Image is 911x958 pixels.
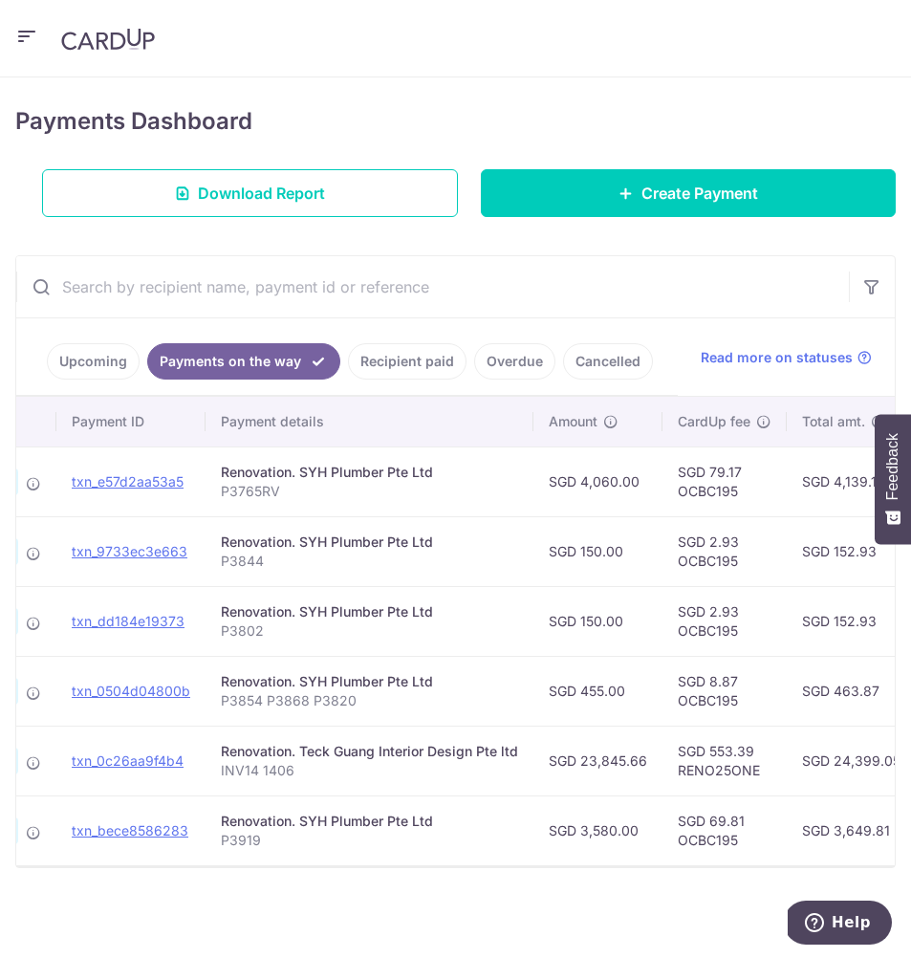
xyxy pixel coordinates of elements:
[72,822,188,838] a: txn_bece8586283
[533,656,662,726] td: SGD 455.00
[662,446,787,516] td: SGD 79.17 OCBC195
[72,543,187,559] a: txn_9733ec3e663
[481,169,897,217] a: Create Payment
[72,473,184,490] a: txn_e57d2aa53a5
[875,414,911,544] button: Feedback - Show survey
[701,348,853,367] span: Read more on statuses
[549,412,597,431] span: Amount
[533,516,662,586] td: SGD 150.00
[662,516,787,586] td: SGD 2.93 OCBC195
[701,348,872,367] a: Read more on statuses
[221,602,518,621] div: Renovation. SYH Plumber Pte Ltd
[221,672,518,691] div: Renovation. SYH Plumber Pte Ltd
[47,343,140,380] a: Upcoming
[662,795,787,865] td: SGD 69.81 OCBC195
[533,586,662,656] td: SGD 150.00
[147,343,340,380] a: Payments on the way
[884,433,901,500] span: Feedback
[533,446,662,516] td: SGD 4,060.00
[788,901,892,948] iframe: Opens a widget where you can find more information
[662,726,787,795] td: SGD 553.39 RENO25ONE
[563,343,653,380] a: Cancelled
[221,831,518,850] p: P3919
[221,533,518,552] div: Renovation. SYH Plumber Pte Ltd
[72,683,190,699] a: txn_0504d04800b
[56,397,206,446] th: Payment ID
[221,463,518,482] div: Renovation. SYH Plumber Pte Ltd
[533,795,662,865] td: SGD 3,580.00
[348,343,466,380] a: Recipient paid
[221,812,518,831] div: Renovation. SYH Plumber Pte Ltd
[221,552,518,571] p: P3844
[533,726,662,795] td: SGD 23,845.66
[221,742,518,761] div: Renovation. Teck Guang Interior Design Pte ltd
[221,691,518,710] p: P3854 P3868 P3820
[221,482,518,501] p: P3765RV
[802,412,865,431] span: Total amt.
[474,343,555,380] a: Overdue
[61,28,155,51] img: CardUp
[72,613,184,629] a: txn_dd184e19373
[42,169,458,217] a: Download Report
[678,412,750,431] span: CardUp fee
[15,104,252,139] h4: Payments Dashboard
[641,182,758,205] span: Create Payment
[16,256,849,317] input: Search by recipient name, payment id or reference
[206,397,533,446] th: Payment details
[221,621,518,641] p: P3802
[72,752,184,769] a: txn_0c26aa9f4b4
[221,761,518,780] p: INV14 1406
[198,182,325,205] span: Download Report
[662,586,787,656] td: SGD 2.93 OCBC195
[662,656,787,726] td: SGD 8.87 OCBC195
